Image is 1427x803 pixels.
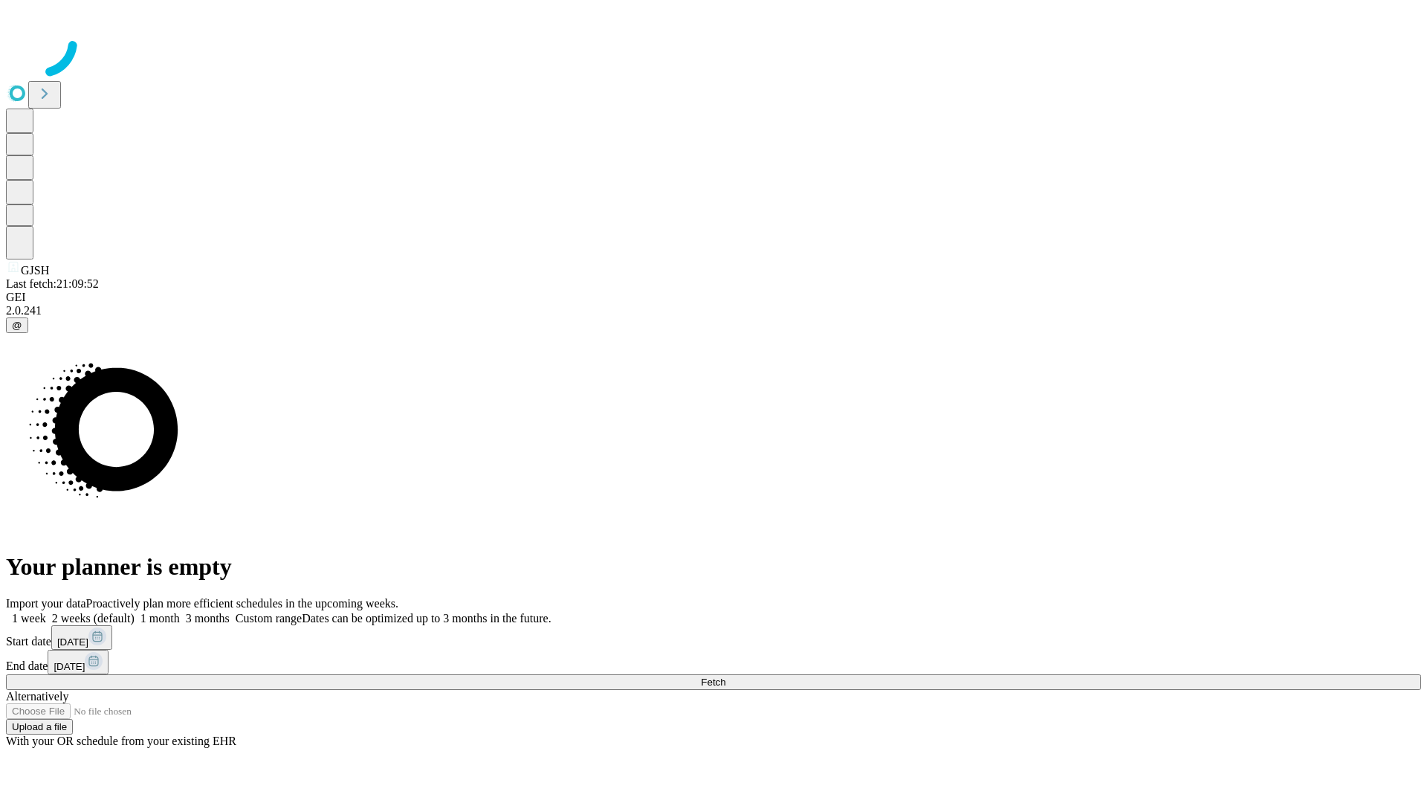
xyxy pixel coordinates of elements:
[6,317,28,333] button: @
[51,625,112,650] button: [DATE]
[48,650,109,674] button: [DATE]
[6,674,1421,690] button: Fetch
[21,264,49,277] span: GJSH
[6,291,1421,304] div: GEI
[52,612,135,625] span: 2 weeks (default)
[86,597,398,610] span: Proactively plan more efficient schedules in the upcoming weeks.
[57,636,88,648] span: [DATE]
[6,553,1421,581] h1: Your planner is empty
[54,661,85,672] span: [DATE]
[140,612,180,625] span: 1 month
[12,320,22,331] span: @
[701,677,725,688] span: Fetch
[186,612,230,625] span: 3 months
[302,612,551,625] span: Dates can be optimized up to 3 months in the future.
[6,690,68,703] span: Alternatively
[6,625,1421,650] div: Start date
[6,597,86,610] span: Import your data
[6,719,73,735] button: Upload a file
[236,612,302,625] span: Custom range
[6,735,236,747] span: With your OR schedule from your existing EHR
[6,304,1421,317] div: 2.0.241
[6,277,99,290] span: Last fetch: 21:09:52
[12,612,46,625] span: 1 week
[6,650,1421,674] div: End date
